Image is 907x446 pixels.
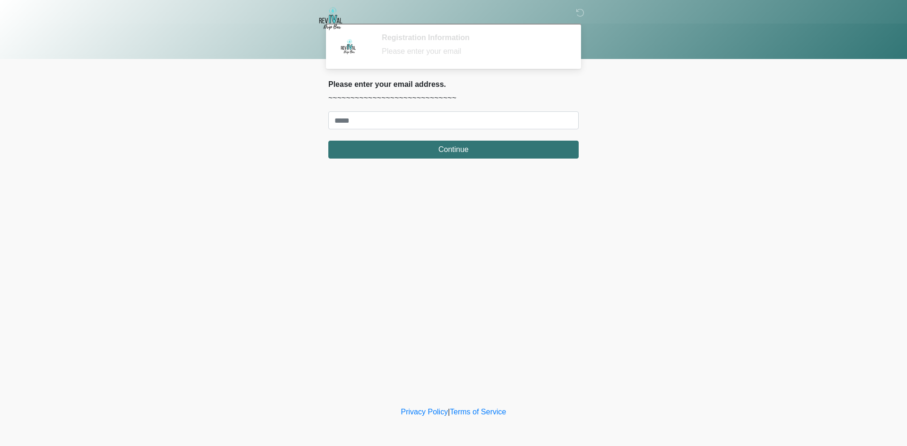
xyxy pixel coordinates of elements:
a: Terms of Service [450,408,506,416]
button: Continue [328,141,579,159]
img: Revival Drip Bar Logo [319,7,342,31]
a: Privacy Policy [401,408,448,416]
p: ~~~~~~~~~~~~~~~~~~~~~~~~~~~~~ [328,93,579,104]
a: | [448,408,450,416]
div: Please enter your email [382,46,565,57]
h2: Please enter your email address. [328,80,579,89]
img: Agent Avatar [335,33,364,61]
